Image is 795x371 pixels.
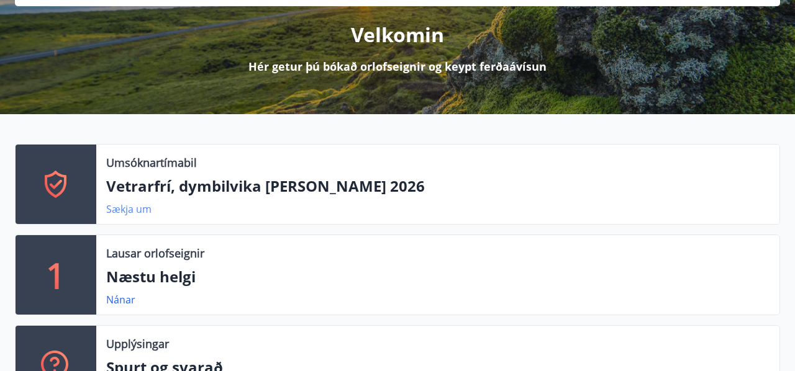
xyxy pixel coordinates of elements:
[106,202,152,216] a: Sækja um
[106,245,204,261] p: Lausar orlofseignir
[46,251,66,298] p: 1
[351,21,444,48] p: Velkomin
[106,336,169,352] p: Upplýsingar
[106,176,770,197] p: Vetrarfrí, dymbilvika [PERSON_NAME] 2026
[106,293,135,306] a: Nánar
[106,266,770,287] p: Næstu helgi
[106,154,197,171] p: Umsóknartímabil
[248,58,547,74] p: Hér getur þú bókað orlofseignir og keypt ferðaávísun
